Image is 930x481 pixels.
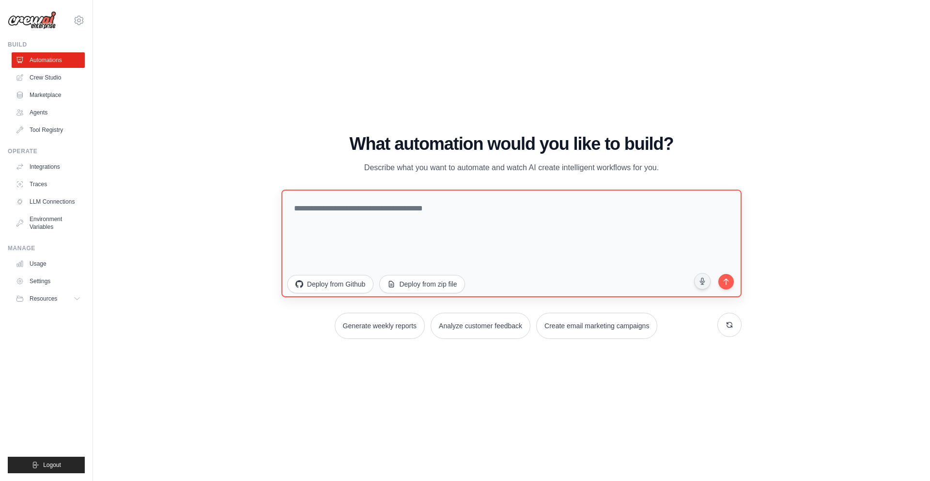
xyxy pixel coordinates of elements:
a: Crew Studio [12,70,85,85]
a: Agents [12,105,85,120]
a: Traces [12,176,85,192]
button: Generate weekly reports [335,313,425,339]
div: Operate [8,147,85,155]
p: Describe what you want to automate and watch AI create intelligent workflows for you. [349,161,674,174]
div: Manage [8,244,85,252]
a: Automations [12,52,85,68]
a: LLM Connections [12,194,85,209]
div: Build [8,41,85,48]
img: Logo [8,11,56,30]
a: Settings [12,273,85,289]
button: Deploy from Github [287,275,374,293]
button: Logout [8,457,85,473]
span: Logout [43,461,61,469]
a: Tool Registry [12,122,85,138]
a: Usage [12,256,85,272]
button: Resources [12,291,85,306]
a: Environment Variables [12,211,85,235]
a: Marketplace [12,87,85,103]
button: Analyze customer feedback [431,313,530,339]
h1: What automation would you like to build? [281,134,742,154]
button: Deploy from zip file [379,275,465,293]
span: Resources [30,295,57,303]
a: Integrations [12,159,85,175]
button: Create email marketing campaigns [536,313,657,339]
